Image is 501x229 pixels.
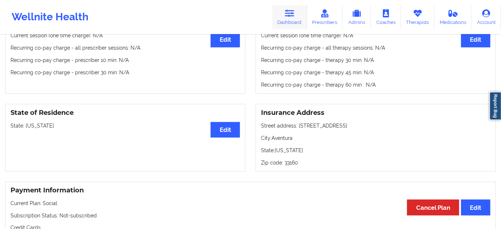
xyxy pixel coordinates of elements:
[261,32,490,39] p: Current session (one time charge): N/A
[407,200,459,215] button: Cancel Plan
[461,32,490,47] button: Edit
[11,122,240,129] p: State: [US_STATE]
[261,69,490,76] p: Recurring co-pay charge - therapy 45 min : N/A
[401,5,435,29] a: Therapists
[11,109,240,117] h3: State of Residence
[343,5,371,29] a: Admins
[489,92,501,120] a: Report Bug
[211,122,240,138] button: Edit
[472,5,501,29] a: Account
[211,32,240,47] button: Edit
[261,159,490,166] p: Zip code: 33160
[272,5,307,29] a: Dashboard
[461,200,490,215] button: Edit
[435,5,472,29] a: Medications
[261,147,490,154] p: State: [US_STATE]
[11,186,490,195] h3: Payment Information
[11,69,240,76] p: Recurring co-pay charge - prescriber 30 min : N/A
[261,57,490,64] p: Recurring co-pay charge - therapy 30 min : N/A
[261,109,490,117] h3: Insurance Address
[261,134,490,142] p: City: Aventura
[11,212,490,219] p: Subscription Status: Not-subscribed
[11,32,240,39] p: Current session (one time charge): N/A
[11,200,490,207] p: Current Plan: Social
[11,57,240,64] p: Recurring co-pay charge - prescriber 10 min : N/A
[307,5,343,29] a: Prescribers
[11,44,240,51] p: Recurring co-pay charge - all prescriber sessions : N/A
[371,5,401,29] a: Coaches
[261,81,490,88] p: Recurring co-pay charge - therapy 60 min : N/A
[261,44,490,51] p: Recurring co-pay charge - all therapy sessions : N/A
[261,122,490,129] p: Street address: [STREET_ADDRESS]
